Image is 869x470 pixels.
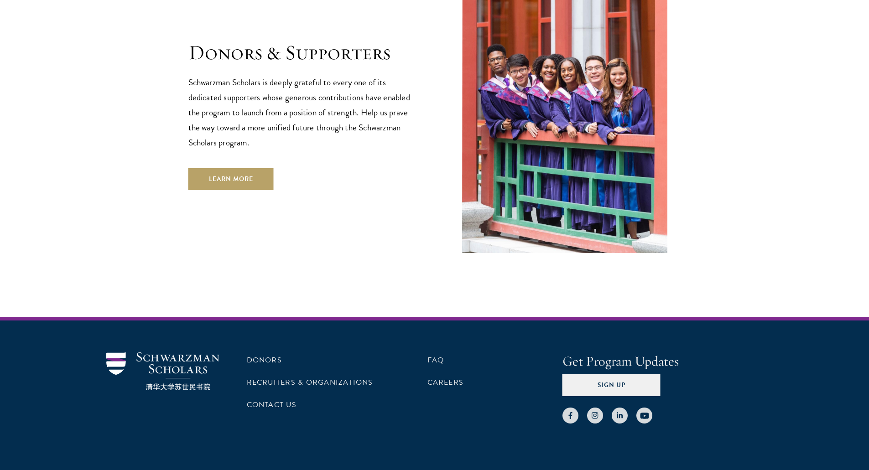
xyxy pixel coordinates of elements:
[188,40,416,66] h1: Donors & Supporters
[427,377,464,388] a: Careers
[562,374,661,396] button: Sign Up
[188,75,416,150] p: Schwarzman Scholars is deeply grateful to every one of its dedicated supporters whose generous co...
[247,377,373,388] a: Recruiters & Organizations
[247,399,297,410] a: Contact Us
[188,168,274,190] a: Learn More
[247,355,282,366] a: Donors
[427,355,444,366] a: FAQ
[562,352,763,371] h4: Get Program Updates
[106,352,219,390] img: Schwarzman Scholars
